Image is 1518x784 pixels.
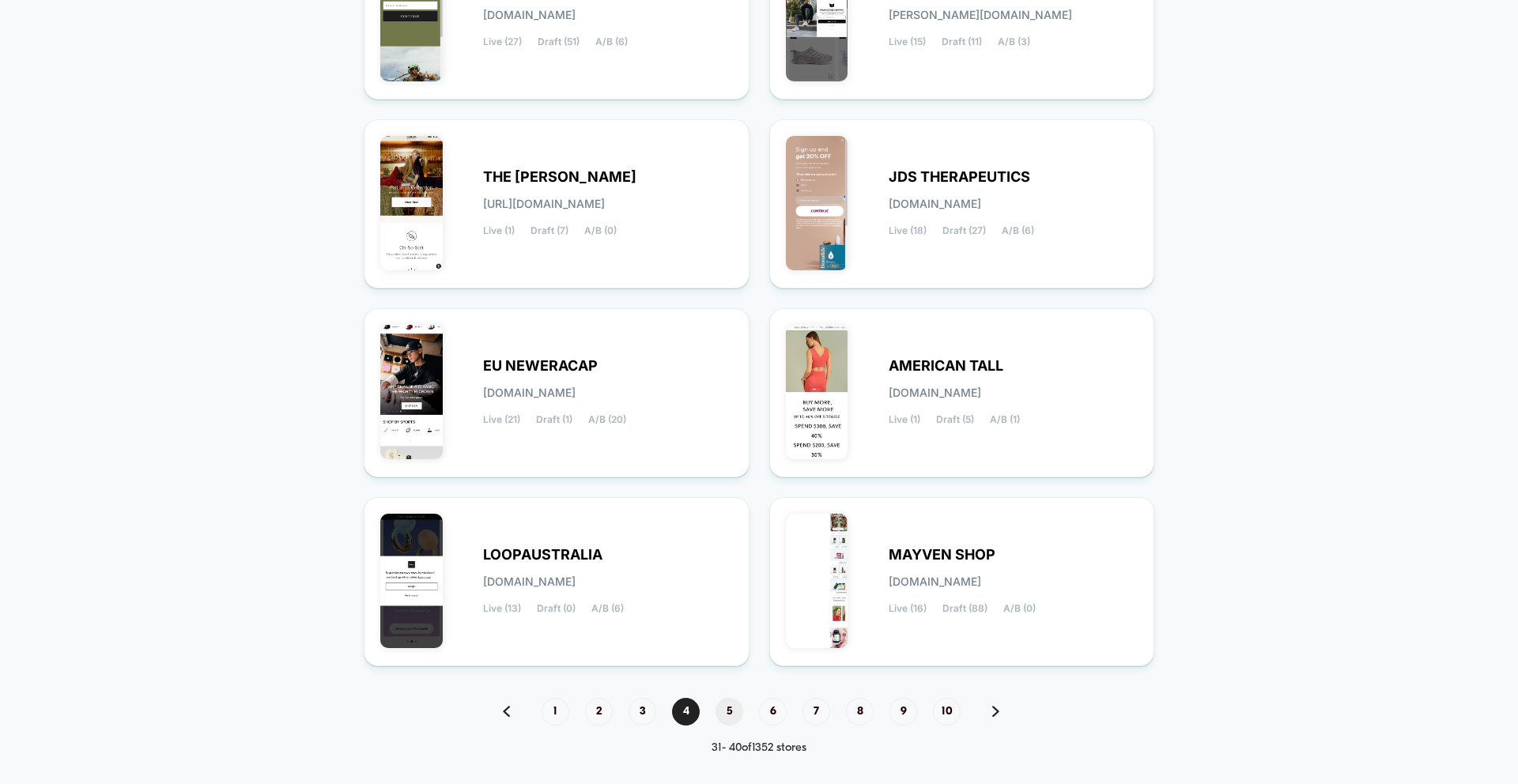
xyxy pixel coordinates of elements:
[483,576,576,587] span: [DOMAIN_NAME]
[786,325,848,459] img: AMERICAN_TALL
[483,225,515,236] span: Live (1)
[584,225,617,236] span: A/B (0)
[380,136,443,270] img: THE_LOLA_BLANKET
[483,198,605,209] span: [URL][DOMAIN_NAME]
[542,698,569,726] span: 1
[591,603,624,614] span: A/B (6)
[786,514,848,648] img: MAYVEN_SHOP
[942,603,987,614] span: Draft (88)
[889,549,995,560] span: MAYVEN SHOP
[889,171,1030,183] span: JDS THERAPEUTICS
[1003,603,1036,614] span: A/B (0)
[889,198,981,209] span: [DOMAIN_NAME]
[483,549,602,560] span: LOOPAUSTRALIA
[483,171,636,183] span: THE [PERSON_NAME]
[629,698,656,726] span: 3
[936,414,974,425] span: Draft (5)
[672,698,700,726] span: 4
[933,698,961,726] span: 10
[786,136,848,270] img: JDS_THERAPEUTICS
[487,741,1031,755] div: 31 - 40 of 1352 stores
[483,360,598,371] span: EU NEWERACAP
[889,576,981,587] span: [DOMAIN_NAME]
[585,698,613,726] span: 2
[588,414,626,425] span: A/B (20)
[889,603,927,614] span: Live (16)
[483,414,520,425] span: Live (21)
[889,387,981,398] span: [DOMAIN_NAME]
[992,706,999,717] img: pagination forward
[998,36,1030,47] span: A/B (3)
[380,514,443,648] img: LOOPAUSTRALIA
[503,706,510,717] img: pagination back
[483,603,521,614] span: Live (13)
[483,387,576,398] span: [DOMAIN_NAME]
[802,698,830,726] span: 7
[538,36,580,47] span: Draft (51)
[536,414,572,425] span: Draft (1)
[846,698,874,726] span: 8
[759,698,787,726] span: 6
[889,414,920,425] span: Live (1)
[889,698,917,726] span: 9
[537,603,576,614] span: Draft (0)
[595,36,628,47] span: A/B (6)
[380,325,443,459] img: EU_NEWERACAP
[889,225,927,236] span: Live (18)
[531,225,568,236] span: Draft (7)
[889,36,926,47] span: Live (15)
[990,414,1020,425] span: A/B (1)
[483,9,576,21] span: [DOMAIN_NAME]
[1002,225,1034,236] span: A/B (6)
[942,225,986,236] span: Draft (27)
[889,360,1003,371] span: AMERICAN TALL
[942,36,982,47] span: Draft (11)
[889,9,1072,21] span: [PERSON_NAME][DOMAIN_NAME]
[483,36,522,47] span: Live (27)
[716,698,743,726] span: 5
